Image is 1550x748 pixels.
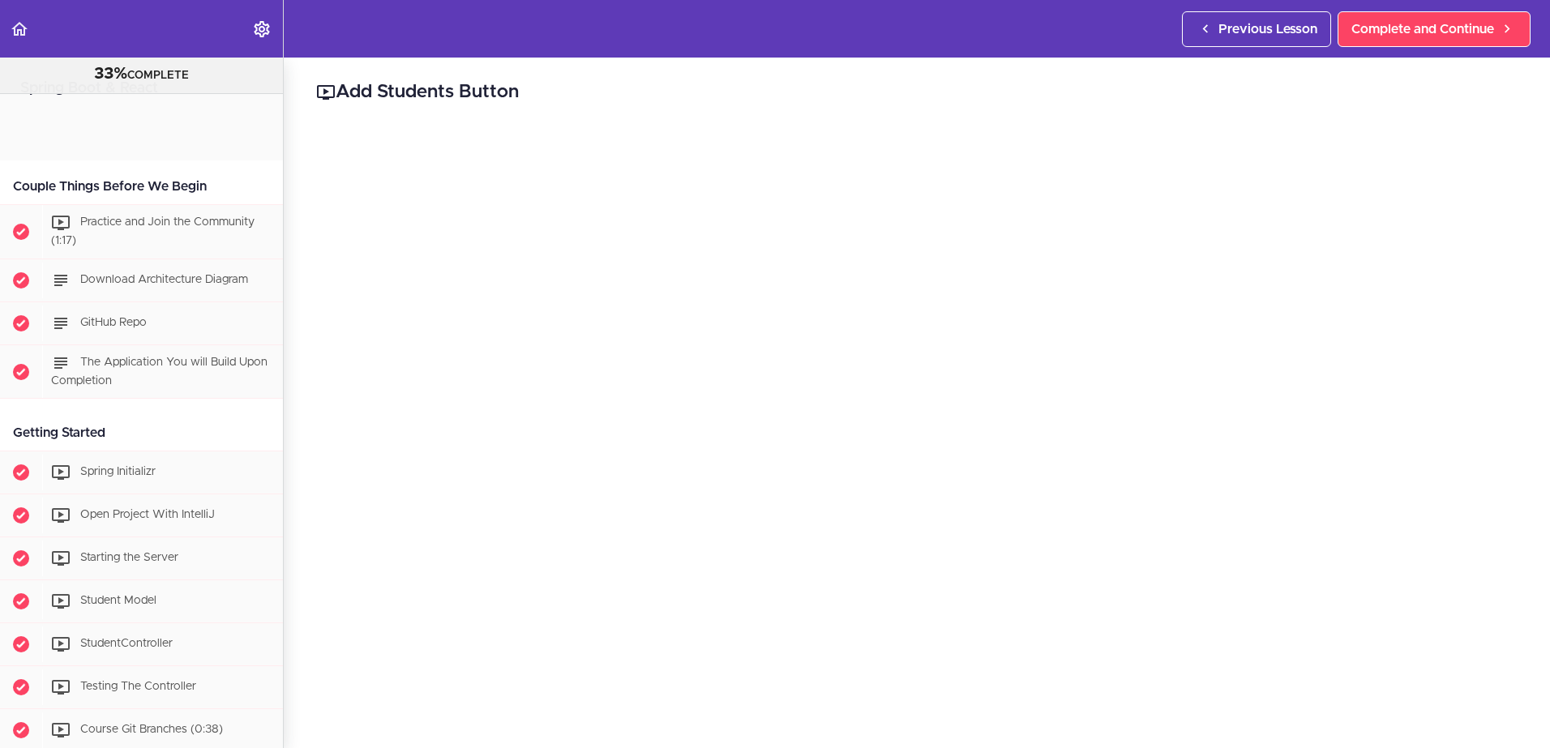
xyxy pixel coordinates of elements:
a: Previous Lesson [1182,11,1331,47]
div: COMPLETE [20,64,263,85]
span: StudentController [80,639,173,650]
span: Open Project With IntelliJ [80,510,215,521]
span: Previous Lesson [1218,19,1317,39]
span: 33% [94,66,127,82]
span: Student Model [80,596,156,607]
span: Testing The Controller [80,682,196,693]
a: Complete and Continue [1338,11,1531,47]
span: Starting the Server [80,553,178,564]
span: Practice and Join the Community (1:17) [51,216,255,246]
span: GitHub Repo [80,317,147,328]
svg: Settings Menu [252,19,272,39]
span: Course Git Branches (0:38) [80,724,223,736]
svg: Back to course curriculum [10,19,29,39]
h2: Add Students Button [316,79,1518,106]
span: Download Architecture Diagram [80,274,248,285]
span: Complete and Continue [1351,19,1494,39]
span: The Application You will Build Upon Completion [51,357,268,387]
span: Spring Initializr [80,467,156,478]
